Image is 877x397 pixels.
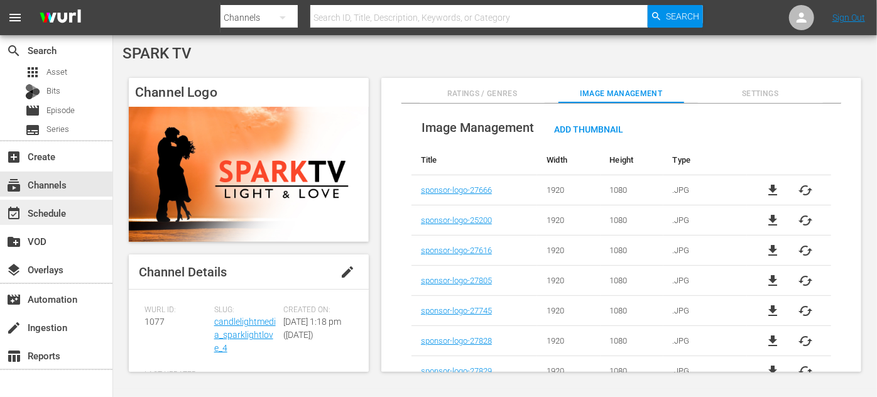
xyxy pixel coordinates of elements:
a: file_download [765,183,780,198]
a: file_download [765,273,780,288]
span: Overlays [6,263,21,278]
span: Asset [46,66,67,79]
h4: Channel Logo [129,78,369,107]
td: .JPG [663,296,748,326]
span: Last Updated: [144,370,208,380]
a: sponsor-logo-27616 [421,246,492,255]
td: .JPG [663,356,748,386]
td: 1920 [537,326,600,356]
span: Reports [6,349,21,364]
td: 1080 [601,266,663,296]
span: Schedule [6,206,21,221]
td: 1080 [601,236,663,266]
span: Channels [6,178,21,193]
a: file_download [765,303,780,318]
span: Add Thumbnail [544,124,633,134]
span: edit [340,264,355,280]
td: 1080 [601,205,663,236]
td: 1920 [537,266,600,296]
button: cached [798,183,813,198]
span: Automation [6,292,21,307]
a: file_download [765,334,780,349]
td: 1080 [601,356,663,386]
button: Search [648,5,703,28]
div: Bits [25,84,40,99]
th: Width [537,145,600,175]
span: menu [8,10,23,25]
span: Episode [25,103,40,118]
a: sponsor-logo-25200 [421,215,492,225]
td: 1920 [537,296,600,326]
td: .JPG [663,175,748,205]
td: .JPG [663,236,748,266]
span: Create [6,150,21,165]
td: 1080 [601,326,663,356]
span: Wurl ID: [144,305,208,315]
td: 1920 [537,356,600,386]
a: file_download [765,243,780,258]
span: Image Management [422,120,534,135]
span: Settings [698,87,823,101]
span: SPARK TV [123,45,192,62]
span: VOD [6,234,21,249]
button: cached [798,243,813,258]
a: sponsor-logo-27666 [421,185,492,195]
td: .JPG [663,326,748,356]
span: Search [6,43,21,58]
a: file_download [765,213,780,228]
td: .JPG [663,205,748,236]
td: 1080 [601,175,663,205]
td: 1920 [537,205,600,236]
a: file_download [765,364,780,379]
td: 1920 [537,175,600,205]
span: Search [666,5,699,28]
span: Ingestion [6,320,21,335]
span: [DATE] 1:18 pm ([DATE]) [283,317,341,340]
span: Series [25,122,40,138]
a: sponsor-logo-27805 [421,276,492,285]
a: Sign Out [832,13,865,23]
img: ans4CAIJ8jUAAAAAAAAAAAAAAAAAAAAAAAAgQb4GAAAAAAAAAAAAAAAAAAAAAAAAJMjXAAAAAAAAAAAAAAAAAAAAAAAAgAT5G... [30,3,90,33]
span: Channel Details [139,264,227,280]
td: 1920 [537,236,600,266]
th: Type [663,145,748,175]
td: 1080 [601,296,663,326]
button: edit [332,257,362,287]
span: Episode [46,104,75,117]
button: cached [798,213,813,228]
a: candlelightmedia_sparklightlove_4 [214,317,276,353]
button: Add Thumbnail [544,117,633,140]
span: Series [46,123,69,136]
button: cached [798,334,813,349]
span: Image Management [558,87,684,101]
button: cached [798,273,813,288]
span: Created On: [283,305,347,315]
span: Bits [46,85,60,97]
button: cached [798,303,813,318]
th: Title [411,145,537,175]
a: sponsor-logo-27829 [421,366,492,376]
img: SPARK TV [129,107,369,242]
a: sponsor-logo-27745 [421,306,492,315]
span: Ratings / Genres [420,87,545,101]
a: sponsor-logo-27828 [421,336,492,345]
th: Height [601,145,663,175]
span: Asset [25,65,40,80]
span: 1077 [144,317,165,327]
button: cached [798,364,813,379]
td: .JPG [663,266,748,296]
span: Slug: [214,305,278,315]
